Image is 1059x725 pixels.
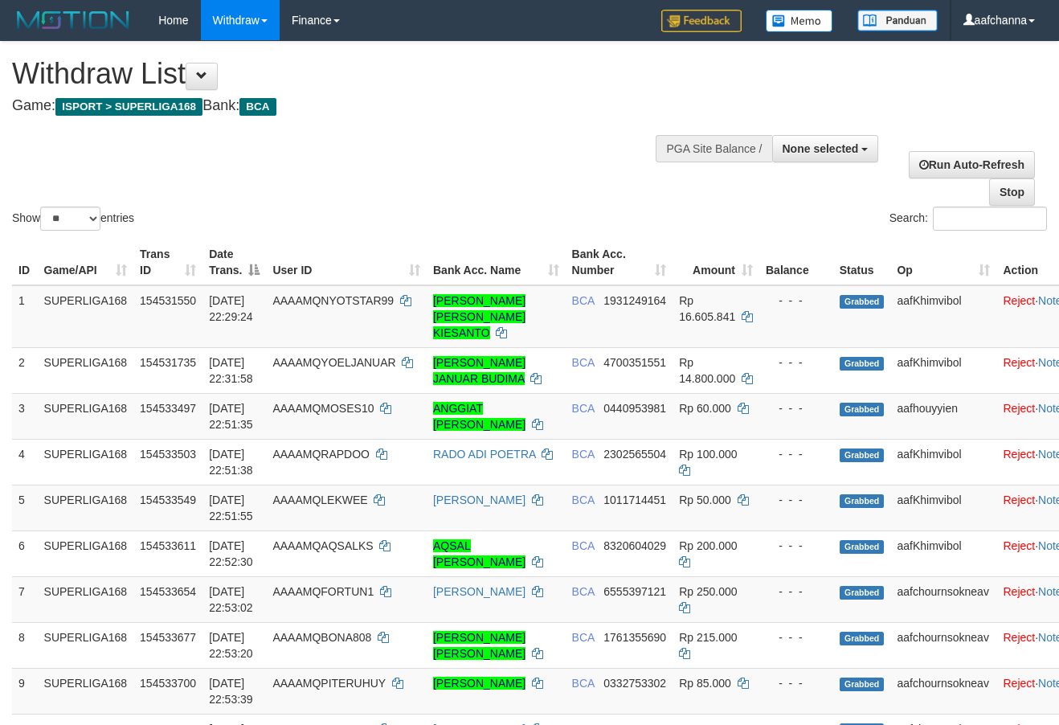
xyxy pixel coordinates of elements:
[890,622,996,668] td: aafchournsokneav
[12,98,690,114] h4: Game: Bank:
[766,675,827,691] div: - - -
[266,240,427,285] th: User ID: activate to sort column ascending
[603,677,666,690] span: Copy 0332753302 to clipboard
[433,631,525,660] a: [PERSON_NAME] [PERSON_NAME]
[209,494,253,522] span: [DATE] 22:51:55
[1003,631,1035,644] a: Reject
[890,393,996,439] td: aafhouyyien
[766,584,827,600] div: - - -
[783,142,859,155] span: None selected
[433,585,525,598] a: [PERSON_NAME]
[433,402,525,431] a: ANGGIAT [PERSON_NAME]
[272,539,373,552] span: AAAAMQAQSALKS
[1003,402,1035,415] a: Reject
[38,347,134,393] td: SUPERLIGA168
[679,448,737,461] span: Rp 100.000
[1003,294,1035,307] a: Reject
[1003,539,1035,552] a: Reject
[890,347,996,393] td: aafKhimvibol
[140,448,196,461] span: 154533503
[603,448,666,461] span: Copy 2302565504 to clipboard
[1003,448,1035,461] a: Reject
[572,294,595,307] span: BCA
[857,10,938,31] img: panduan.png
[679,631,737,644] span: Rp 215.000
[679,294,735,323] span: Rp 16.605.841
[140,494,196,506] span: 154533549
[840,494,885,508] span: Grabbed
[572,631,595,644] span: BCA
[272,448,370,461] span: AAAAMQRAPDOO
[572,494,595,506] span: BCA
[209,402,253,431] span: [DATE] 22:51:35
[890,576,996,622] td: aafchournsokneav
[140,356,196,369] span: 154531735
[38,530,134,576] td: SUPERLIGA168
[12,58,690,90] h1: Withdraw List
[989,178,1035,206] a: Stop
[1003,356,1035,369] a: Reject
[603,539,666,552] span: Copy 8320604029 to clipboard
[209,631,253,660] span: [DATE] 22:53:20
[840,586,885,600] span: Grabbed
[603,494,666,506] span: Copy 1011714451 to clipboard
[890,668,996,714] td: aafchournsokneav
[766,629,827,645] div: - - -
[890,240,996,285] th: Op: activate to sort column ascending
[55,98,202,116] span: ISPORT > SUPERLIGA168
[38,485,134,530] td: SUPERLIGA168
[890,285,996,348] td: aafKhimvibol
[38,439,134,485] td: SUPERLIGA168
[603,402,666,415] span: Copy 0440953981 to clipboard
[572,539,595,552] span: BCA
[12,530,38,576] td: 6
[833,240,891,285] th: Status
[1003,494,1035,506] a: Reject
[433,494,525,506] a: [PERSON_NAME]
[840,295,885,309] span: Grabbed
[840,632,885,645] span: Grabbed
[661,10,742,32] img: Feedback.jpg
[766,538,827,554] div: - - -
[766,10,833,32] img: Button%20Memo.svg
[840,357,885,371] span: Grabbed
[772,135,879,162] button: None selected
[140,402,196,415] span: 154533497
[272,585,374,598] span: AAAAMQFORTUN1
[272,356,395,369] span: AAAAMQYOELJANUAR
[140,539,196,552] span: 154533611
[12,576,38,622] td: 7
[202,240,266,285] th: Date Trans.: activate to sort column descending
[38,576,134,622] td: SUPERLIGA168
[38,668,134,714] td: SUPERLIGA168
[1003,585,1035,598] a: Reject
[38,285,134,348] td: SUPERLIGA168
[433,539,525,568] a: AQSAL [PERSON_NAME]
[766,492,827,508] div: - - -
[766,354,827,371] div: - - -
[12,485,38,530] td: 5
[433,294,525,339] a: [PERSON_NAME] [PERSON_NAME] KIESANTO
[603,585,666,598] span: Copy 6555397121 to clipboard
[140,631,196,644] span: 154533677
[766,400,827,416] div: - - -
[933,207,1047,231] input: Search:
[239,98,276,116] span: BCA
[209,585,253,614] span: [DATE] 22:53:02
[12,207,134,231] label: Show entries
[679,494,731,506] span: Rp 50.000
[12,8,134,32] img: MOTION_logo.png
[12,393,38,439] td: 3
[38,622,134,668] td: SUPERLIGA168
[12,347,38,393] td: 2
[572,356,595,369] span: BCA
[272,294,394,307] span: AAAAMQNYOTSTAR99
[12,240,38,285] th: ID
[433,356,525,385] a: [PERSON_NAME] JANUAR BUDIMA
[272,677,386,690] span: AAAAMQPITERUHUY
[572,402,595,415] span: BCA
[572,448,595,461] span: BCA
[433,448,536,461] a: RADO ADI POETRA
[38,240,134,285] th: Game/API: activate to sort column ascending
[209,294,253,323] span: [DATE] 22:29:24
